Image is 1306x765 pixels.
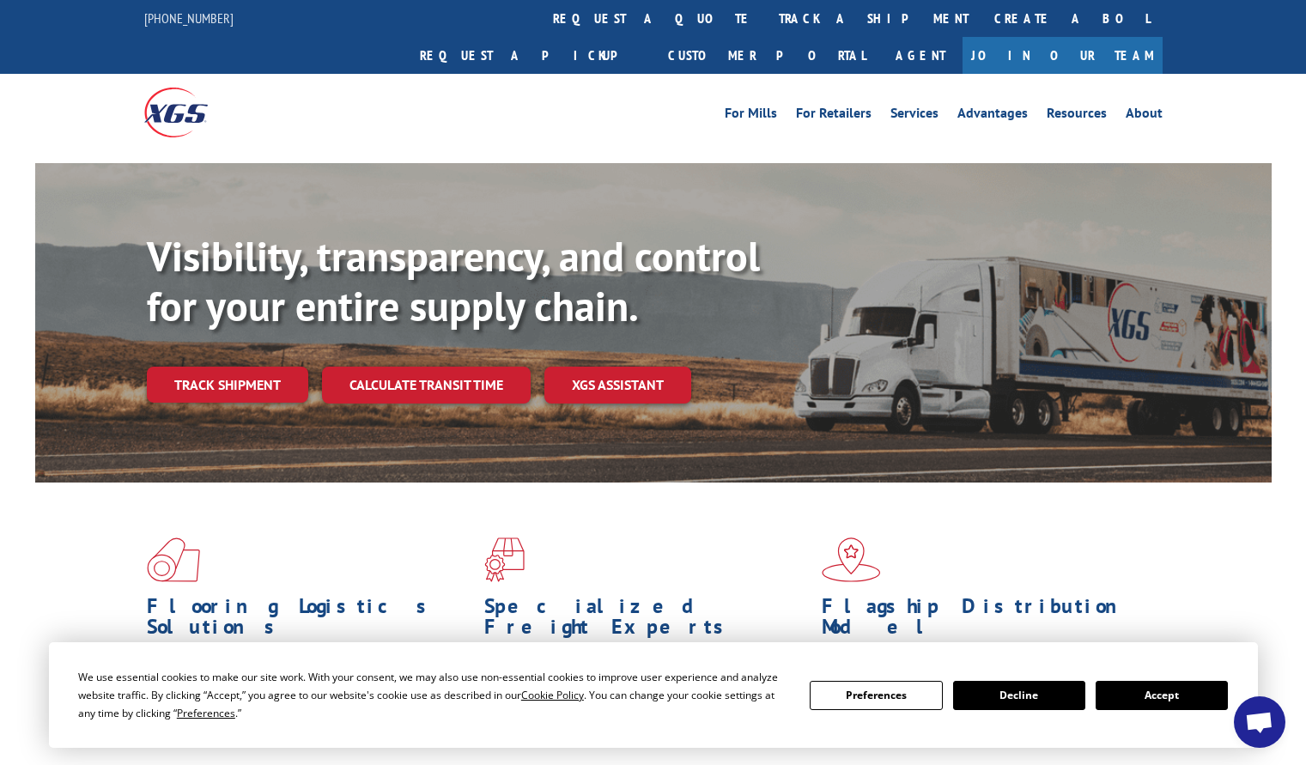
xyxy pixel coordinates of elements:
a: Track shipment [147,367,308,403]
a: Agent [878,37,963,74]
img: xgs-icon-focused-on-flooring-red [484,537,525,582]
a: Resources [1047,106,1107,125]
span: Cookie Policy [521,688,584,702]
img: xgs-icon-total-supply-chain-intelligence-red [147,537,200,582]
a: Join Our Team [963,37,1163,74]
h1: Specialized Freight Experts [484,596,809,646]
a: About [1126,106,1163,125]
span: Preferences [177,706,235,720]
a: Services [890,106,938,125]
a: Advantages [957,106,1028,125]
a: Request a pickup [407,37,655,74]
a: For Retailers [796,106,872,125]
button: Decline [953,681,1085,710]
div: Cookie Consent Prompt [49,642,1258,748]
div: Open chat [1234,696,1285,748]
h1: Flooring Logistics Solutions [147,596,471,646]
div: We use essential cookies to make our site work. With your consent, we may also use non-essential ... [78,668,789,722]
h1: Flagship Distribution Model [822,596,1146,646]
a: Customer Portal [655,37,878,74]
a: [PHONE_NUMBER] [144,9,234,27]
a: For Mills [725,106,777,125]
b: Visibility, transparency, and control for your entire supply chain. [147,229,760,332]
img: xgs-icon-flagship-distribution-model-red [822,537,881,582]
button: Preferences [810,681,942,710]
button: Accept [1096,681,1228,710]
a: Calculate transit time [322,367,531,404]
a: XGS ASSISTANT [544,367,691,404]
